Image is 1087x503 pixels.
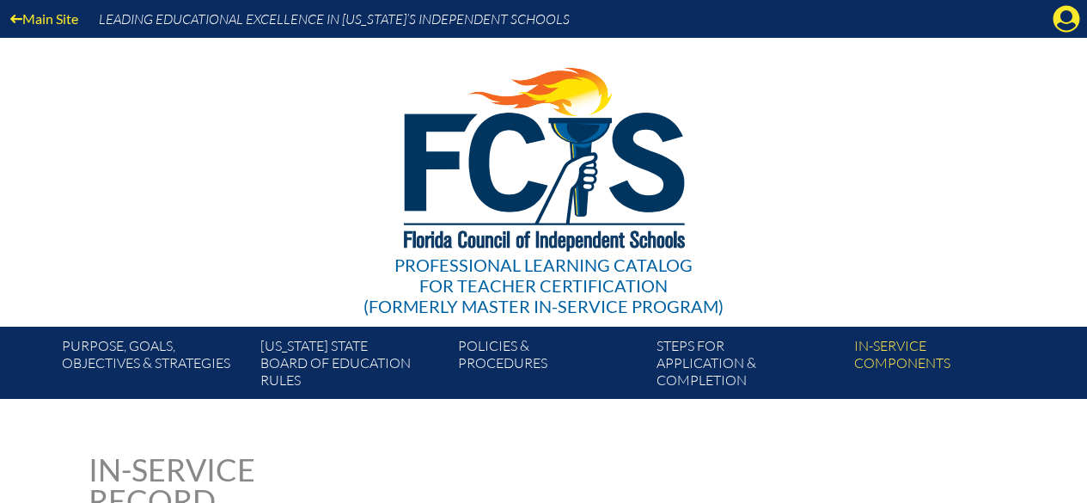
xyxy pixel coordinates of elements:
a: In-servicecomponents [847,334,1045,399]
a: Steps forapplication & completion [650,334,847,399]
a: Main Site [3,7,85,30]
a: [US_STATE] StateBoard of Education rules [253,334,451,399]
svg: Manage account [1053,5,1080,33]
a: Professional Learning Catalog for Teacher Certification(formerly Master In-service Program) [357,34,730,320]
span: for Teacher Certification [419,275,668,296]
img: FCISlogo221.eps [366,38,721,273]
div: Professional Learning Catalog (formerly Master In-service Program) [363,255,724,316]
a: Policies &Procedures [451,334,649,399]
a: Purpose, goals,objectives & strategies [55,334,253,399]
